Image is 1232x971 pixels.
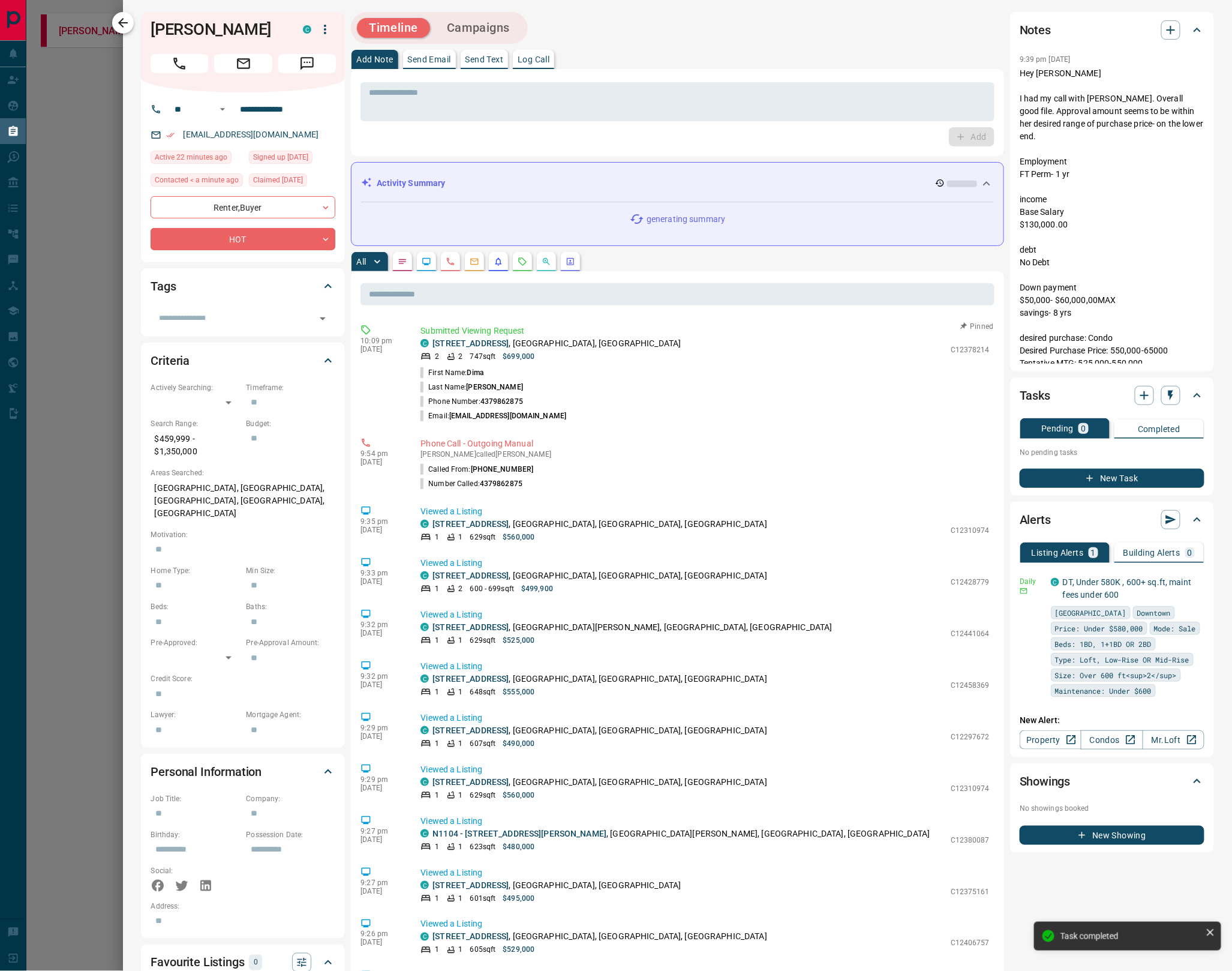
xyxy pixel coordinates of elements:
p: 1 [435,738,439,749]
p: $480,000 [503,841,534,852]
p: 1 [435,583,439,594]
p: $560,000 [503,532,534,543]
p: First Name: [420,367,483,378]
p: 9:32 pm [360,672,402,681]
p: Motivation: [151,529,335,540]
p: 9:27 pm [360,827,402,835]
svg: Listing Alerts [494,257,503,266]
p: Viewed a Listing [420,867,990,879]
p: $459,999 - $1,350,000 [151,429,240,461]
p: 0 [1081,424,1086,433]
span: [GEOGRAPHIC_DATA] [1055,607,1126,619]
p: Areas Searched: [151,467,335,478]
a: [STREET_ADDRESS] [432,777,509,787]
a: Mr.Loft [1143,730,1204,750]
p: 1 [459,532,463,543]
p: Mortgage Agent: [246,709,335,720]
p: 9:26 pm [360,930,402,939]
p: 2 [459,583,463,594]
button: Open [215,102,230,116]
p: 1 [435,532,439,543]
h2: Alerts [1020,510,1051,529]
div: Personal Information [151,757,335,786]
p: Viewed a Listing [420,557,990,570]
p: Job Title: [151,793,240,804]
a: [STREET_ADDRESS] [432,674,509,684]
button: New Showing [1020,826,1204,845]
div: condos.ca [420,778,429,786]
a: [EMAIL_ADDRESS][DOMAIN_NAME] [183,130,318,139]
p: New Alert: [1020,714,1204,727]
p: $525,000 [503,635,534,646]
p: Social: [151,865,240,876]
p: 9:32 pm [360,621,402,629]
p: Pre-Approval Amount: [246,637,335,648]
p: , [GEOGRAPHIC_DATA], [GEOGRAPHIC_DATA] [432,337,681,350]
p: C12297672 [951,732,990,742]
p: Viewed a Listing [420,505,990,518]
p: 0 [1188,549,1192,557]
p: , [GEOGRAPHIC_DATA], [GEOGRAPHIC_DATA], [GEOGRAPHIC_DATA] [432,931,767,943]
p: 1 [1091,549,1096,557]
p: 9:35 pm [360,517,402,526]
p: Listing Alerts [1032,549,1084,557]
p: C12406757 [951,938,990,949]
h2: Tasks [1020,386,1050,405]
div: condos.ca [420,881,429,889]
p: $560,000 [503,790,534,801]
a: DT, Under 580K , 600+ sq.ft, maint fees under 600 [1063,577,1191,600]
p: [DATE] [360,526,402,534]
p: 9:29 pm [360,724,402,732]
p: C12310974 [951,525,990,536]
div: condos.ca [420,675,429,683]
p: 1 [435,945,439,955]
div: Activity Summary [361,172,994,194]
button: Pinned [960,321,994,332]
p: C12378214 [951,344,990,355]
span: Type: Loft, Low-Rise OR Mid-Rise [1055,654,1189,666]
p: Called From: [420,464,533,475]
p: , [GEOGRAPHIC_DATA], [GEOGRAPHIC_DATA], [GEOGRAPHIC_DATA] [432,673,767,685]
h2: Personal Information [151,762,262,781]
span: Active 22 minutes ago [155,151,227,163]
div: condos.ca [420,339,429,347]
h2: Tags [151,277,176,296]
span: Call [151,54,208,73]
p: C12380087 [951,835,990,846]
button: Timeline [357,18,430,38]
h2: Criteria [151,351,190,370]
p: 648 sqft [470,687,496,697]
p: Viewed a Listing [420,712,990,724]
span: [PERSON_NAME] [467,383,523,391]
div: condos.ca [303,25,311,34]
p: , [GEOGRAPHIC_DATA], [GEOGRAPHIC_DATA], [GEOGRAPHIC_DATA] [432,570,767,582]
p: 629 sqft [470,532,496,543]
p: Birthday: [151,829,240,840]
p: Email: [420,410,566,421]
svg: Notes [398,257,407,266]
p: , [GEOGRAPHIC_DATA], [GEOGRAPHIC_DATA], [GEOGRAPHIC_DATA] [432,776,767,789]
span: Mode: Sale [1154,622,1196,634]
p: [DATE] [360,458,402,466]
p: Send Text [465,55,504,64]
p: [DATE] [360,835,402,844]
p: No pending tasks [1020,443,1204,461]
p: 747 sqft [470,351,496,362]
p: Company: [246,793,335,804]
p: 607 sqft [470,738,496,749]
a: [STREET_ADDRESS] [432,622,509,632]
p: , [GEOGRAPHIC_DATA], [GEOGRAPHIC_DATA], [GEOGRAPHIC_DATA] [432,518,767,531]
p: Phone Call - Outgoing Manual [420,437,990,450]
p: Activity Summary [377,177,445,190]
p: $495,000 [503,893,534,904]
p: Actively Searching: [151,382,240,393]
p: Address: [151,901,335,912]
p: 629 sqft [470,790,496,801]
div: HOT [151,228,335,250]
a: Condos [1081,730,1143,750]
p: 623 sqft [470,841,496,852]
div: condos.ca [420,623,429,631]
p: Pre-Approved: [151,637,240,648]
div: Mon Nov 28 2022 [249,173,335,190]
p: Timeframe: [246,382,335,393]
